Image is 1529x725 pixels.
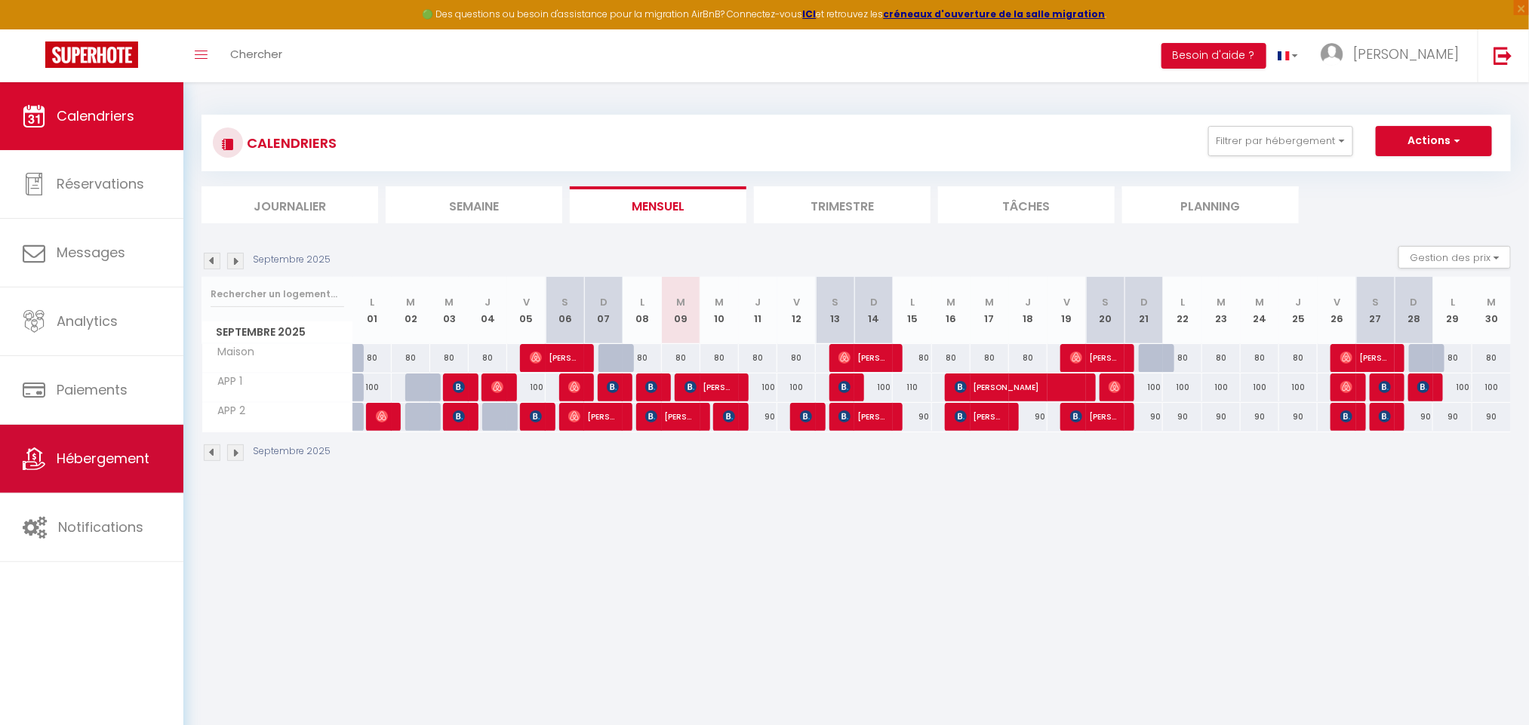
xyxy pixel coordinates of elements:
[1109,373,1121,401] span: [PERSON_NAME]
[723,402,736,431] span: [PERSON_NAME]
[1241,403,1279,431] div: 90
[57,106,134,125] span: Calendriers
[700,277,739,344] th: 10
[568,402,620,431] span: [PERSON_NAME]
[205,403,261,419] span: APP 2
[1163,373,1201,401] div: 100
[57,380,128,399] span: Paiements
[715,295,724,309] abbr: M
[1395,403,1433,431] div: 90
[353,277,392,344] th: 01
[230,46,282,62] span: Chercher
[1202,403,1241,431] div: 90
[932,344,971,372] div: 80
[1217,295,1226,309] abbr: M
[205,344,261,361] span: Maison
[1086,277,1124,344] th: 20
[739,277,777,344] th: 11
[406,295,415,309] abbr: M
[1202,277,1241,344] th: 23
[800,402,813,431] span: [PERSON_NAME]
[1340,402,1353,431] span: [PERSON_NAME]
[430,277,469,344] th: 03
[57,243,125,262] span: Messages
[1279,373,1318,401] div: 100
[570,186,746,223] li: Mensuel
[57,312,118,330] span: Analytics
[1161,43,1266,69] button: Besoin d'aide ?
[1070,402,1121,431] span: [PERSON_NAME]
[1009,344,1048,372] div: 80
[893,277,931,344] th: 15
[57,449,149,468] span: Hébergement
[1163,277,1201,344] th: 22
[430,344,469,372] div: 80
[893,403,931,431] div: 90
[838,373,851,401] span: [PERSON_NAME]
[568,373,581,401] span: [PERSON_NAME]
[739,373,777,401] div: 100
[700,344,739,372] div: 80
[1433,373,1472,401] div: 100
[623,344,661,372] div: 80
[1340,373,1353,401] span: [PERSON_NAME]
[370,295,374,309] abbr: L
[1025,295,1031,309] abbr: J
[392,277,430,344] th: 02
[253,253,331,267] p: Septembre 2025
[739,403,777,431] div: 90
[1472,277,1511,344] th: 30
[530,343,581,372] span: [PERSON_NAME]
[803,8,817,20] strong: ICI
[561,295,568,309] abbr: S
[202,186,378,223] li: Journalier
[754,186,931,223] li: Trimestre
[1372,295,1379,309] abbr: S
[523,295,530,309] abbr: V
[353,344,392,372] div: 80
[600,295,608,309] abbr: D
[816,277,854,344] th: 13
[546,277,584,344] th: 06
[884,8,1106,20] strong: créneaux d'ouverture de la salle migration
[932,277,971,344] th: 16
[662,344,700,372] div: 80
[1353,45,1459,63] span: [PERSON_NAME]
[485,295,491,309] abbr: J
[243,126,337,160] h3: CALENDRIERS
[854,277,893,344] th: 14
[607,373,620,401] span: [PERSON_NAME]
[57,174,144,193] span: Réservations
[1241,344,1279,372] div: 80
[453,402,466,431] span: [PERSON_NAME]
[1279,344,1318,372] div: 80
[971,344,1009,372] div: 80
[1124,277,1163,344] th: 21
[1379,373,1392,401] span: [PERSON_NAME]
[662,277,700,344] th: 09
[1318,277,1356,344] th: 26
[530,402,543,431] span: Eco Planet
[640,295,645,309] abbr: L
[445,295,454,309] abbr: M
[1472,403,1511,431] div: 90
[1451,295,1455,309] abbr: L
[955,402,1006,431] span: [PERSON_NAME]
[1279,277,1318,344] th: 25
[45,41,138,68] img: Super Booking
[1433,277,1472,344] th: 29
[676,295,685,309] abbr: M
[1356,277,1395,344] th: 27
[1241,277,1279,344] th: 24
[1208,126,1353,156] button: Filtrer par hébergement
[1202,373,1241,401] div: 100
[1180,295,1185,309] abbr: L
[1241,373,1279,401] div: 100
[1163,344,1201,372] div: 80
[58,518,143,536] span: Notifications
[1063,295,1070,309] abbr: V
[645,402,697,431] span: [PERSON_NAME]
[739,344,777,372] div: 80
[211,281,344,308] input: Rechercher un logement...
[838,402,890,431] span: [PERSON_NAME]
